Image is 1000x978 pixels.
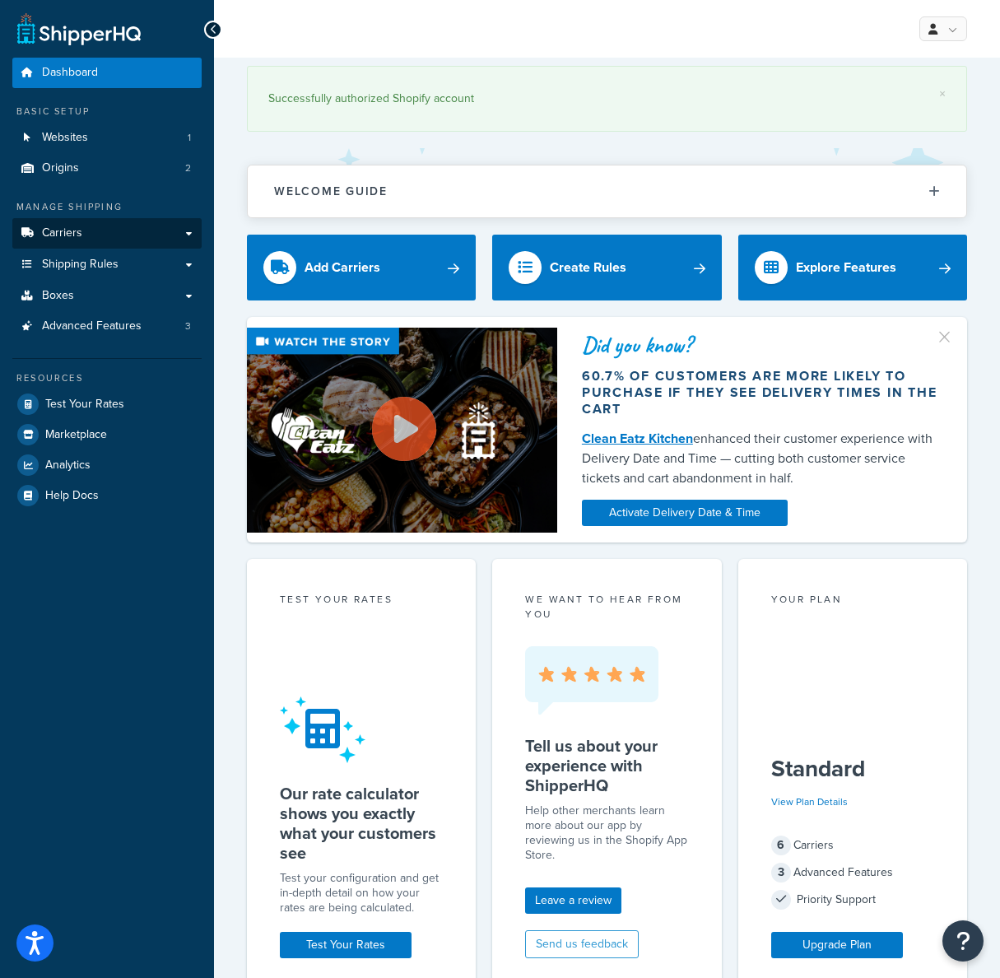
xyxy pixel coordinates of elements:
button: Welcome Guide [248,165,966,217]
div: Create Rules [550,256,626,279]
a: Analytics [12,450,202,480]
li: Origins [12,153,202,184]
div: enhanced their customer experience with Delivery Date and Time — cutting both customer service ti... [582,429,942,488]
div: Carriers [771,834,934,857]
a: × [939,87,946,100]
li: Advanced Features [12,311,202,342]
span: Carriers [42,226,82,240]
span: Dashboard [42,66,98,80]
span: Analytics [45,459,91,473]
div: Successfully authorized Shopify account [268,87,946,110]
span: Boxes [42,289,74,303]
span: Websites [42,131,88,145]
div: Priority Support [771,888,934,911]
div: Basic Setup [12,105,202,119]
div: Advanced Features [771,861,934,884]
div: Test your rates [280,592,443,611]
div: Add Carriers [305,256,380,279]
span: 3 [771,863,791,883]
span: 6 [771,836,791,855]
div: Test your configuration and get in-depth detail on how your rates are being calculated. [280,871,443,915]
a: Carriers [12,218,202,249]
div: Did you know? [582,333,942,356]
button: Send us feedback [525,930,639,958]
div: 60.7% of customers are more likely to purchase if they see delivery times in the cart [582,368,942,417]
a: Websites1 [12,123,202,153]
button: Open Resource Center [942,920,984,962]
a: Advanced Features3 [12,311,202,342]
a: Origins2 [12,153,202,184]
a: Add Carriers [247,235,476,300]
a: Boxes [12,281,202,311]
span: Test Your Rates [45,398,124,412]
a: Activate Delivery Date & Time [582,500,788,526]
h5: Standard [771,756,934,782]
a: Create Rules [492,235,721,300]
a: Dashboard [12,58,202,88]
a: Upgrade Plan [771,932,903,958]
a: Shipping Rules [12,249,202,280]
div: Resources [12,371,202,385]
span: Advanced Features [42,319,142,333]
span: 3 [185,319,191,333]
a: Test Your Rates [12,389,202,419]
a: Help Docs [12,481,202,510]
span: Help Docs [45,489,99,503]
li: Websites [12,123,202,153]
span: Marketplace [45,428,107,442]
a: View Plan Details [771,794,848,809]
a: Test Your Rates [280,932,412,958]
span: Shipping Rules [42,258,119,272]
span: 1 [188,131,191,145]
h5: Tell us about your experience with ShipperHQ [525,736,688,795]
a: Clean Eatz Kitchen [582,429,693,448]
h2: Welcome Guide [274,185,388,198]
div: Your Plan [771,592,934,611]
div: Manage Shipping [12,200,202,214]
h5: Our rate calculator shows you exactly what your customers see [280,784,443,863]
p: Help other merchants learn more about our app by reviewing us in the Shopify App Store. [525,803,688,863]
p: we want to hear from you [525,592,688,622]
span: Origins [42,161,79,175]
span: 2 [185,161,191,175]
img: Video thumbnail [247,328,557,532]
a: Marketplace [12,420,202,449]
a: Leave a review [525,887,621,914]
div: Explore Features [796,256,896,279]
a: Explore Features [738,235,967,300]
